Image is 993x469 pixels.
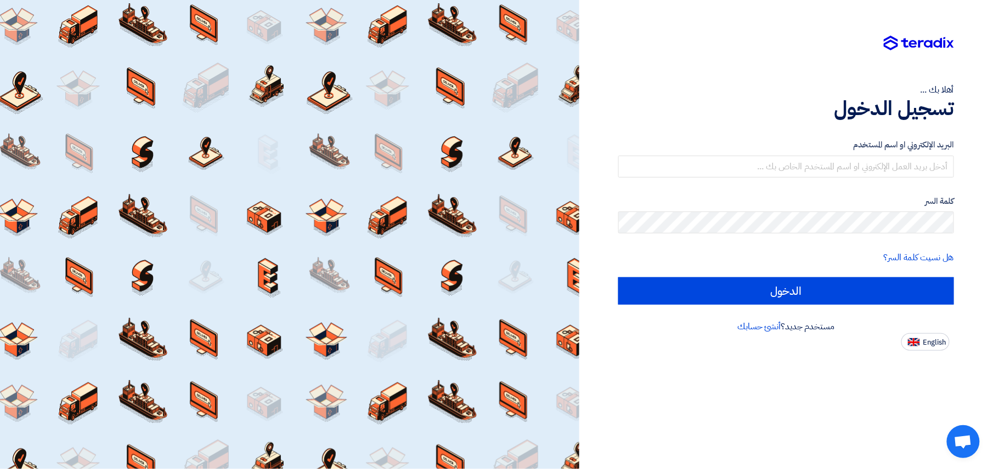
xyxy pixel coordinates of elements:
div: Open chat [947,425,980,458]
label: كلمة السر [618,195,954,208]
img: Teradix logo [884,36,954,51]
img: en-US.png [908,338,920,346]
label: البريد الإلكتروني او اسم المستخدم [618,139,954,151]
h1: تسجيل الدخول [618,96,954,121]
input: الدخول [618,277,954,305]
button: English [901,333,950,351]
a: أنشئ حسابك [737,320,781,333]
div: مستخدم جديد؟ [618,320,954,333]
span: English [923,339,946,346]
a: هل نسيت كلمة السر؟ [884,251,954,264]
div: أهلا بك ... [618,83,954,96]
input: أدخل بريد العمل الإلكتروني او اسم المستخدم الخاص بك ... [618,156,954,178]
